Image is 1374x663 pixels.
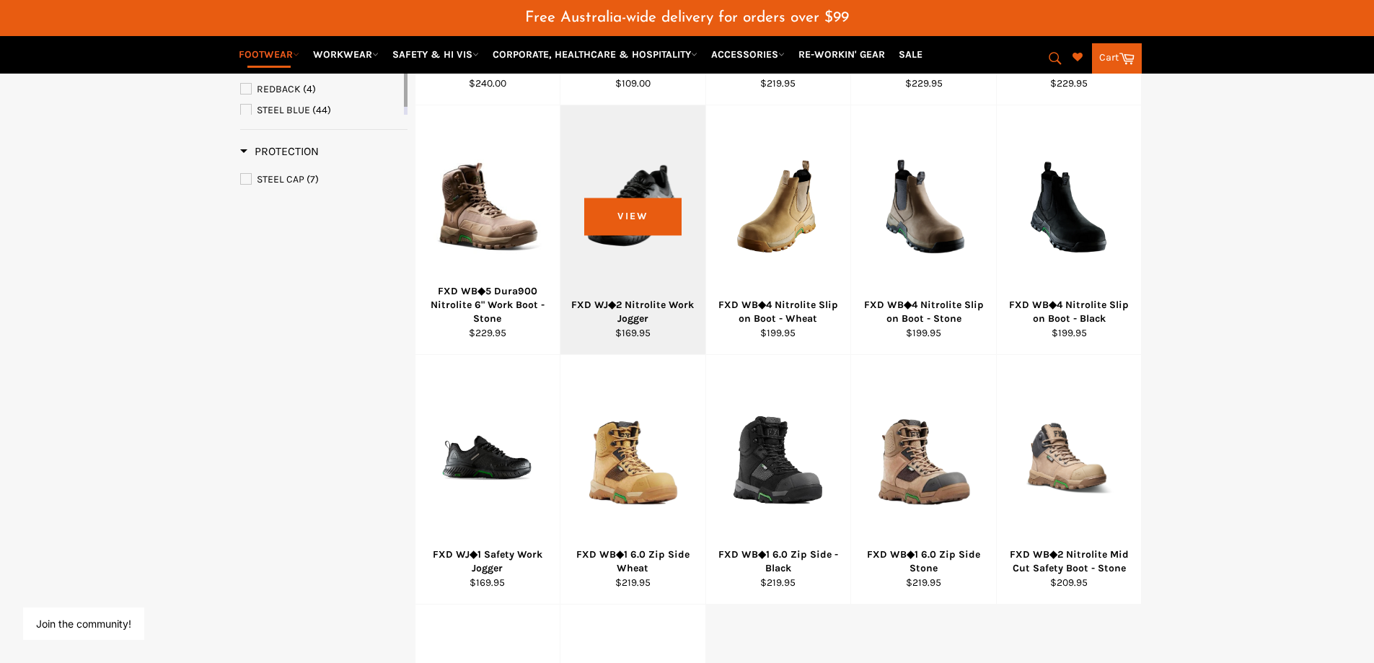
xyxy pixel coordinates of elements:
[240,144,319,158] span: Protection
[715,548,842,576] div: FXD WB◆1 6.0 Zip Side - Black
[307,42,384,67] a: WORKWEAR
[487,42,703,67] a: CORPORATE, HEALTHCARE & HOSPITALITY
[1005,298,1132,326] div: FXD WB◆4 Nitrolite Slip on Boot - Black
[424,548,551,576] div: FXD WJ◆1 Safety Work Jogger
[240,144,319,159] h3: Protection
[1092,43,1142,74] a: Cart
[387,42,485,67] a: SAFETY & HI VIS
[525,10,849,25] span: Free Australia-wide delivery for orders over $99
[415,105,560,355] a: FXD WB◆5 Dura900 Nitrolite 6FXD WB◆5 Dura900 Nitrolite 6" Work Boot - Stone$229.95
[307,173,319,185] span: (7)
[893,42,928,67] a: SALE
[850,355,996,605] a: FXD WB◆1 6.0 Zip Side StoneFXD WB◆1 6.0 Zip Side Stone$219.95
[850,105,996,355] a: FXD WB◆4 Nitrolite Slip on Boot - StoneFXD WB◆4 Nitrolite Slip on Boot - Stone$199.95
[560,105,705,355] a: FXD WJ◆2 Nitrolite Work JoggerFXD WJ◆2 Nitrolite Work Jogger$169.95View
[233,42,305,67] a: FOOTWEAR
[793,42,891,67] a: RE-WORKIN' GEAR
[303,83,316,95] span: (4)
[424,284,551,326] div: FXD WB◆5 Dura900 Nitrolite 6" Work Boot - Stone
[240,172,408,188] a: STEEL CAP
[705,355,851,605] a: FXD WB◆1 6.0 Zip Side - BlackFXD WB◆1 6.0 Zip Side - Black$219.95
[560,355,705,605] a: FXD WB◆1 6.0 Zip Side WheatFXD WB◆1 6.0 Zip Side Wheat$219.95
[570,298,697,326] div: FXD WJ◆2 Nitrolite Work Jogger
[257,173,304,185] span: STEEL CAP
[715,298,842,326] div: FXD WB◆4 Nitrolite Slip on Boot - Wheat
[570,548,697,576] div: FXD WB◆1 6.0 Zip Side Wheat
[1005,548,1132,576] div: FXD WB◆2 Nitrolite Mid Cut Safety Boot - Stone
[860,548,987,576] div: FXD WB◆1 6.0 Zip Side Stone
[36,618,131,630] button: Join the community!
[860,298,987,326] div: FXD WB◆4 Nitrolite Slip on Boot - Stone
[240,102,401,118] a: STEEL BLUE
[257,104,310,116] span: STEEL BLUE
[415,355,560,605] a: FXD WJ◆1 Safety Work JoggerFXD WJ◆1 Safety Work Jogger$169.95
[257,83,301,95] span: REDBACK
[996,105,1142,355] a: FXD WB◆4 Nitrolite Slip on Boot - BlackFXD WB◆4 Nitrolite Slip on Boot - Black$199.95
[996,355,1142,605] a: FXD WB◆2 Nitrolite Mid Cut Safety Boot - StoneFXD WB◆2 Nitrolite Mid Cut Safety Boot - Stone$209.95
[240,82,401,97] a: REDBACK
[705,42,791,67] a: ACCESSORIES
[312,104,331,116] span: (44)
[705,105,851,355] a: FXD WB◆4 Nitrolite Slip on Boot - WheatFXD WB◆4 Nitrolite Slip on Boot - Wheat$199.95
